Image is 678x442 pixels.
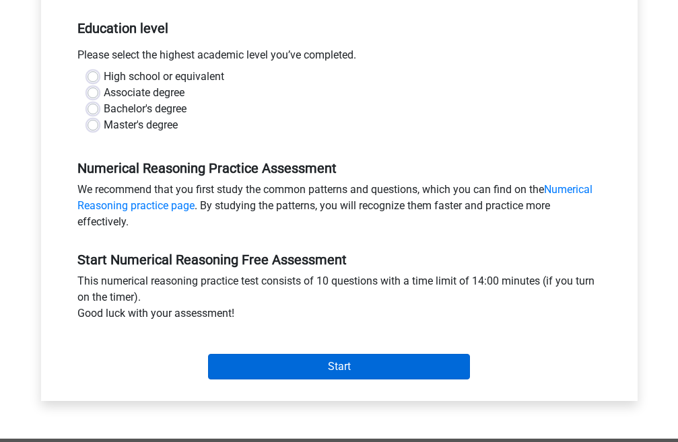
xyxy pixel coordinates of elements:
label: High school or equivalent [104,69,224,85]
label: Bachelor's degree [104,101,187,117]
h5: Education level [77,15,601,42]
input: Start [208,354,470,379]
div: We recommend that you first study the common patterns and questions, which you can find on the . ... [67,182,611,235]
h5: Numerical Reasoning Practice Assessment [77,160,601,176]
div: Please select the highest academic level you’ve completed. [67,47,611,69]
label: Master's degree [104,117,178,133]
div: This numerical reasoning practice test consists of 10 questions with a time limit of 14:00 minute... [67,273,611,327]
label: Associate degree [104,85,184,101]
h5: Start Numerical Reasoning Free Assessment [77,252,601,268]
